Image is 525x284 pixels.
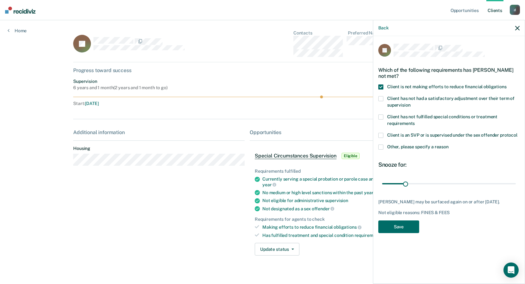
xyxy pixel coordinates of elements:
[312,206,335,211] span: offender
[255,243,299,256] button: Update status
[73,101,263,106] div: Start :
[8,28,27,34] a: Home
[378,199,520,205] div: [PERSON_NAME] may be surfaced again on or after [DATE].
[255,169,447,174] div: Requirements fulfilled
[355,233,387,238] span: requirements
[5,7,35,14] img: Recidiviz
[378,25,388,31] button: Back
[293,30,343,36] dt: Contacts
[334,225,361,230] span: obligations
[378,210,520,215] div: Not eligible reasons: FINES & FEES
[250,129,452,135] div: Opportunities
[342,153,360,159] span: Eligible
[73,129,245,135] div: Additional information
[387,84,507,89] span: Client is not making efforts to reduce financial obligations
[387,133,517,138] span: Client is an SVP or is supervised under the sex offender protocol
[364,190,378,195] span: year
[325,198,348,203] span: supervision
[262,198,447,203] div: Not eligible for administrative
[255,153,336,159] span: Special Circumstances Supervision
[262,176,447,187] div: Currently serving a special probation or parole case and has served on supervision for 1
[265,101,452,106] div: End :
[262,206,447,212] div: Not designated as a sex
[262,224,447,230] div: Making efforts to reduce financial
[510,5,520,15] div: d
[262,190,447,195] div: No medium or high level sanctions within the past
[73,146,245,151] dt: Housing
[255,217,447,222] div: Requirements for agents to check
[387,114,497,126] span: Client has not fulfilled special conditions or treatment requirements
[387,96,515,108] span: Client has not had a satisfactory adjustment over their term of supervision
[503,262,519,278] div: Open Intercom Messenger
[73,67,452,73] div: Progress toward success
[378,220,419,233] button: Save
[378,161,520,168] div: Snooze for:
[85,101,99,106] span: [DATE]
[348,30,397,36] dt: Preferred Name
[262,232,447,238] div: Has fulfilled treatment and special condition
[262,182,276,187] span: year
[387,144,449,149] span: Other, please specify a reason
[73,79,168,84] div: Supervision
[73,85,168,90] div: 6 years and 1 month ( 2 years and 1 month to go )
[378,62,520,84] div: Which of the following requirements has [PERSON_NAME] not met?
